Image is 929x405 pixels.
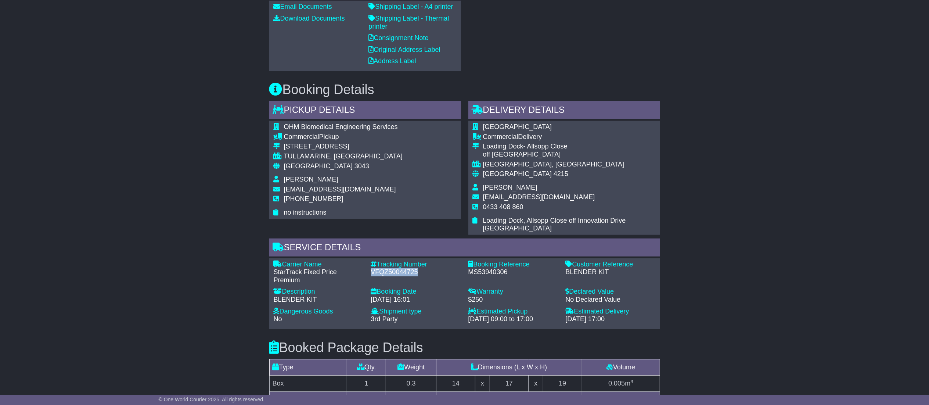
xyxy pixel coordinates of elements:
td: 17 [490,376,529,392]
td: Box [269,376,347,392]
div: off [GEOGRAPHIC_DATA] [483,151,656,159]
div: Description [274,288,364,296]
td: 14 [436,376,475,392]
span: © One World Courier 2025. All rights reserved. [159,397,265,402]
span: [PERSON_NAME] [483,184,537,191]
span: Commercial [284,133,319,140]
span: OHM Biomedical Engineering Services [284,123,398,130]
td: Dimensions (L x W x H) [436,359,582,376]
div: Loading Dock- Allsopp Close [483,143,656,151]
span: 3043 [354,162,369,170]
span: [PERSON_NAME] [284,176,338,183]
span: [EMAIL_ADDRESS][DOMAIN_NAME] [284,186,396,193]
div: Customer Reference [566,261,656,269]
span: 0433 408 860 [483,203,523,211]
div: Booking Date [371,288,461,296]
div: [GEOGRAPHIC_DATA], [GEOGRAPHIC_DATA] [483,161,656,169]
div: TULLAMARINE, [GEOGRAPHIC_DATA] [284,153,403,161]
span: 4215 [554,170,568,178]
div: BLENDER KIT [566,268,656,276]
div: $250 [468,296,558,304]
span: [GEOGRAPHIC_DATA] [483,123,552,130]
span: 0.005 [608,380,625,387]
a: Address Label [369,57,416,65]
div: Pickup [284,133,403,141]
span: Commercial [483,133,518,140]
td: Qty. [347,359,386,376]
a: Email Documents [274,3,332,10]
div: Service Details [269,239,660,258]
div: MS53940306 [468,268,558,276]
td: Weight [386,359,436,376]
sup: 3 [630,379,633,384]
div: VFQZ50044725 [371,268,461,276]
td: m [582,376,660,392]
div: Warranty [468,288,558,296]
div: StarTrack Fixed Price Premium [274,268,364,284]
td: 0.3 [386,376,436,392]
td: 1 [347,376,386,392]
td: Type [269,359,347,376]
div: Delivery [483,133,656,141]
div: BLENDER KIT [274,296,364,304]
div: Dangerous Goods [274,308,364,316]
span: [GEOGRAPHIC_DATA] [483,170,552,178]
h3: Booked Package Details [269,340,660,355]
div: Delivery Details [468,101,660,121]
div: [DATE] 16:01 [371,296,461,304]
span: [PHONE_NUMBER] [284,195,343,202]
div: Tracking Number [371,261,461,269]
div: [DATE] 17:00 [566,315,656,323]
div: Pickup Details [269,101,461,121]
span: no instructions [284,209,327,216]
div: No Declared Value [566,296,656,304]
span: [EMAIL_ADDRESS][DOMAIN_NAME] [483,193,595,201]
a: Download Documents [274,15,345,22]
div: Shipment type [371,308,461,316]
div: Booking Reference [468,261,558,269]
div: Estimated Delivery [566,308,656,316]
a: Shipping Label - Thermal printer [369,15,449,30]
div: [STREET_ADDRESS] [284,143,403,151]
div: Declared Value [566,288,656,296]
span: Loading Dock, Allsopp Close off Innovation Drive [GEOGRAPHIC_DATA] [483,217,626,232]
span: No [274,315,282,323]
a: Original Address Label [369,46,440,53]
div: [DATE] 09:00 to 17:00 [468,315,558,323]
div: Estimated Pickup [468,308,558,316]
div: Carrier Name [274,261,364,269]
td: Volume [582,359,660,376]
a: Shipping Label - A4 printer [369,3,453,10]
td: x [475,376,490,392]
a: Consignment Note [369,34,429,42]
td: x [529,376,543,392]
span: 3rd Party [371,315,398,323]
td: 19 [543,376,582,392]
span: [GEOGRAPHIC_DATA] [284,162,353,170]
h3: Booking Details [269,82,660,97]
